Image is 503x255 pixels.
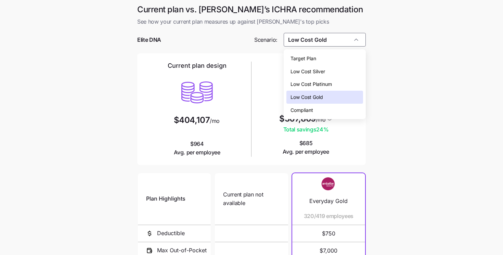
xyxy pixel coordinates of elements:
span: See how your current plan measures up against [PERSON_NAME]'s top picks [137,17,366,26]
span: Deductible [157,229,185,238]
span: Total savings 24 % [279,125,332,134]
span: $964 [174,140,220,157]
span: 320/419 employees [304,212,354,220]
span: Max Out-of-Pocket [157,246,207,255]
span: /mo [210,118,220,124]
img: Carrier [315,177,342,190]
span: Everyday Gold [309,197,348,205]
span: Plan Highlights [146,194,185,203]
span: $307,869 [279,115,315,123]
span: Target Plan [291,55,316,62]
span: Low Cost Platinum [291,80,332,88]
span: $404,107 [174,116,210,124]
span: Low Cost Gold [291,93,323,101]
h2: Current plan design [168,62,227,70]
span: Avg. per employee [174,148,220,157]
span: $685 [283,139,329,156]
h1: Current plan vs. [PERSON_NAME]’s ICHRA recommendation [137,4,366,15]
span: Current plan not available [223,190,280,207]
span: Avg. per employee [283,148,329,156]
span: $750 [300,225,357,242]
span: /mo [316,117,326,122]
span: Compliant [291,106,313,114]
span: Scenario: [254,36,278,44]
span: Low Cost Silver [291,68,325,75]
span: Elite DNA [137,36,161,44]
